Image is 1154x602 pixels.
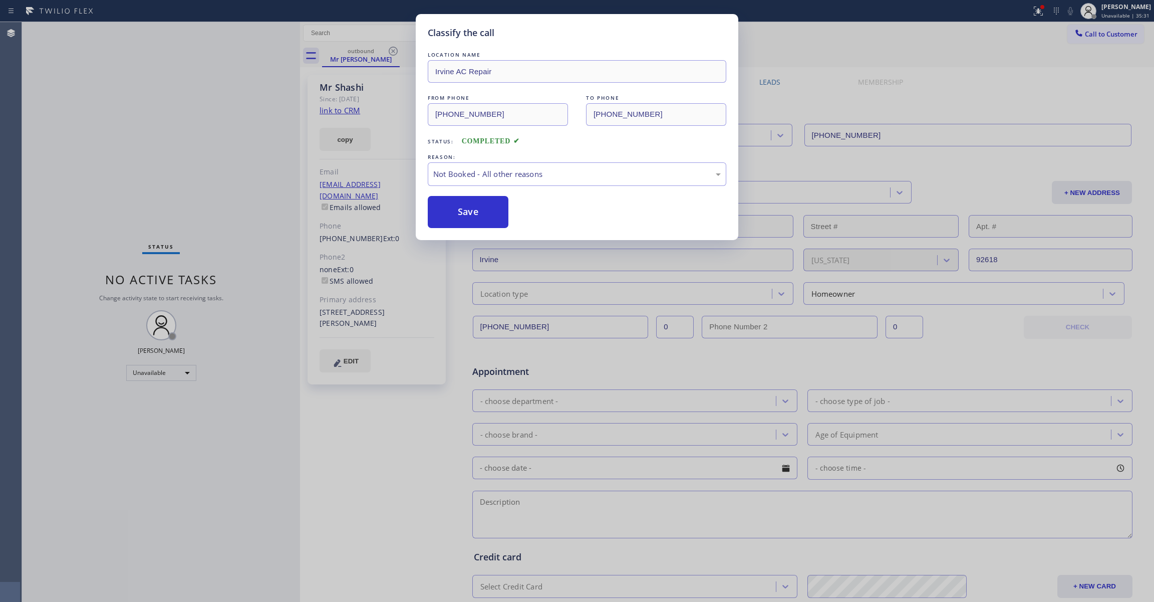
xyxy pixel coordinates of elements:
div: REASON: [428,152,726,162]
span: COMPLETED [462,137,520,145]
input: To phone [586,103,726,126]
div: LOCATION NAME [428,50,726,60]
h5: Classify the call [428,26,494,40]
span: Status: [428,138,454,145]
div: TO PHONE [586,93,726,103]
div: FROM PHONE [428,93,568,103]
div: Not Booked - All other reasons [433,168,721,180]
button: Save [428,196,508,228]
input: From phone [428,103,568,126]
